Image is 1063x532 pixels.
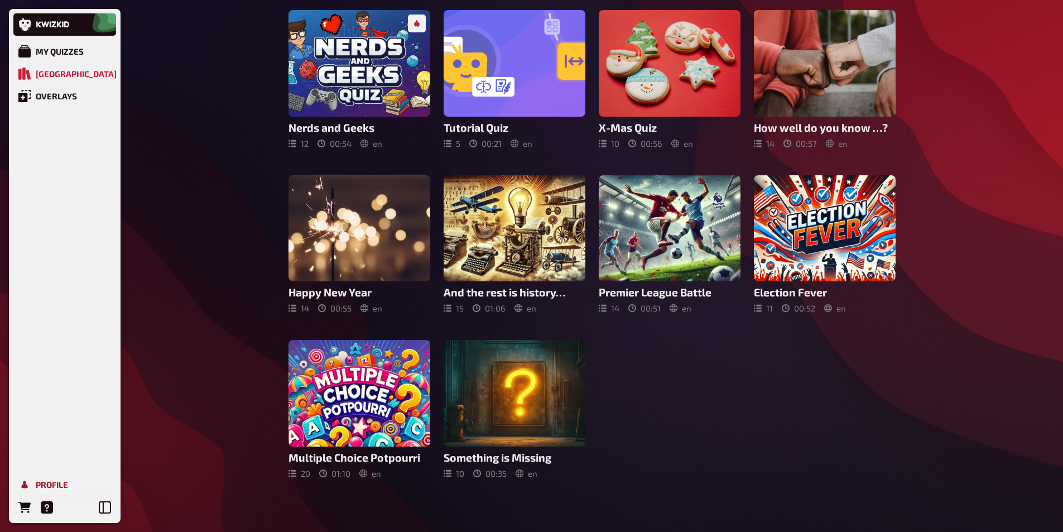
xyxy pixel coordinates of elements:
[599,121,740,134] h3: X-Mas Quiz
[444,138,460,148] div: 5
[824,303,846,313] div: en
[628,138,662,148] div: 00 : 56
[359,468,381,478] div: en
[473,468,507,478] div: 00 : 35
[782,303,815,313] div: 00 : 52
[444,121,585,134] h3: Tutorial Quiz
[288,121,430,134] h3: Nerds and Geeks
[288,451,430,464] h3: Multiple Choice Potpourri
[754,10,896,148] a: How well do you know …?1400:57en
[36,91,77,101] div: Overlays
[288,175,430,314] a: Happy New Year1400:55en
[599,303,619,313] div: 14
[319,468,350,478] div: 01 : 10
[671,138,693,148] div: en
[444,10,585,148] a: Tutorial Quiz500:21en
[511,138,532,148] div: en
[288,340,430,478] a: Multiple Choice Potpourri2001:10en
[36,46,84,56] div: My Quizzes
[444,451,585,464] h3: Something is Missing
[516,468,537,478] div: en
[444,340,585,478] a: Something is Missing1000:35en
[599,10,740,148] a: X-Mas Quiz1000:56en
[318,138,352,148] div: 00 : 54
[444,286,585,299] h3: And the rest is history…
[754,138,775,148] div: 14
[288,303,309,313] div: 14
[473,303,506,313] div: 01 : 06
[36,69,117,79] div: [GEOGRAPHIC_DATA]
[754,303,773,313] div: 11
[754,121,896,134] h3: How well do you know …?
[514,303,536,313] div: en
[444,468,464,478] div: 10
[36,496,58,519] a: Help
[599,175,740,314] a: Premier League Battle1400:51en
[288,286,430,299] h3: Happy New Year
[444,175,585,314] a: And the rest is history…1501:06en
[288,468,310,478] div: 20
[754,286,896,299] h3: Election Fever
[599,138,619,148] div: 10
[754,175,896,314] a: Election Fever1100:52en
[826,138,848,148] div: en
[13,496,36,519] a: Orders
[783,138,817,148] div: 00 : 57
[360,303,382,313] div: en
[360,138,382,148] div: en
[318,303,352,313] div: 00 : 55
[13,473,116,496] a: Profile
[13,40,116,63] a: My Quizzes
[670,303,691,313] div: en
[288,138,309,148] div: 12
[469,138,502,148] div: 00 : 21
[13,85,116,107] a: Overlays
[36,480,68,490] div: Profile
[599,286,740,299] h3: Premier League Battle
[444,303,464,313] div: 15
[288,10,430,148] a: Nerds and Geeks1200:54en
[628,303,661,313] div: 00 : 51
[13,63,116,85] a: Quiz Library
